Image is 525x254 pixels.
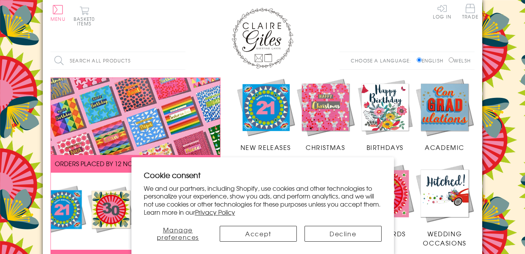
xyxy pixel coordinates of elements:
input: Welsh [449,57,454,62]
label: English [417,57,447,64]
p: Choose a language: [351,57,415,64]
button: Decline [305,226,382,242]
span: New Releases [241,143,291,152]
img: Claire Giles Greetings Cards [232,8,293,69]
input: Search [178,52,185,69]
a: Christmas [296,77,355,152]
button: Menu [50,5,66,21]
a: Log In [433,4,451,19]
span: Manage preferences [157,225,199,242]
input: Search all products [50,52,185,69]
h2: Cookie consent [144,170,382,180]
input: English [417,57,422,62]
button: Accept [220,226,297,242]
a: Academic [415,77,475,152]
span: Trade [462,4,478,19]
label: Welsh [449,57,471,64]
a: Trade [462,4,478,20]
a: Birthdays [355,77,415,152]
span: Wedding Occasions [423,229,466,247]
span: Menu [50,15,66,22]
a: New Releases [236,77,296,152]
span: Christmas [306,143,345,152]
a: Wedding Occasions [415,163,475,247]
span: Birthdays [367,143,404,152]
p: We and our partners, including Shopify, use cookies and other technologies to personalize your ex... [144,184,382,216]
span: 0 items [77,15,95,27]
button: Basket0 items [74,6,95,26]
a: Privacy Policy [195,207,235,217]
span: ORDERS PLACED BY 12 NOON GET SENT THE SAME DAY [55,159,216,168]
span: Academic [425,143,464,152]
button: Manage preferences [144,226,212,242]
